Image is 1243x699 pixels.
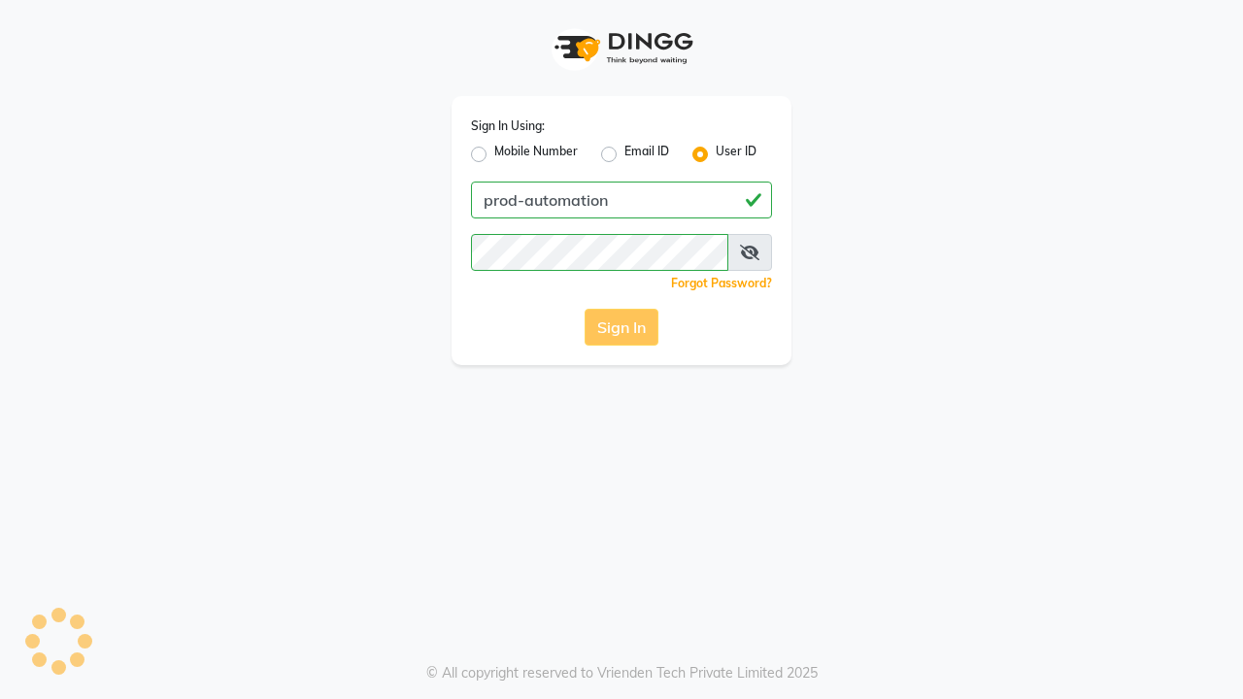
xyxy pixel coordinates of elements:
[624,143,669,166] label: Email ID
[716,143,756,166] label: User ID
[471,117,545,135] label: Sign In Using:
[671,276,772,290] a: Forgot Password?
[471,234,728,271] input: Username
[544,19,699,77] img: logo1.svg
[471,182,772,218] input: Username
[494,143,578,166] label: Mobile Number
